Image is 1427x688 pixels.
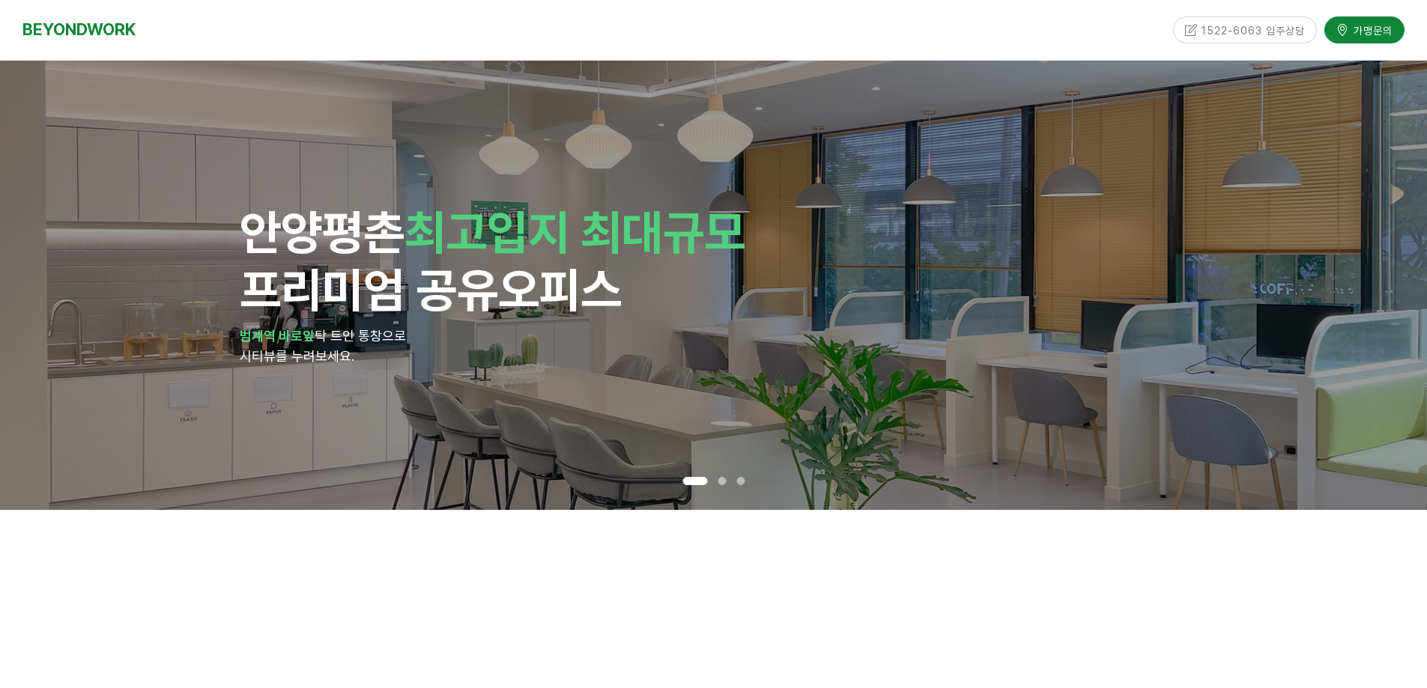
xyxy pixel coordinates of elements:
span: 탁 트인 통창으로 [315,328,406,344]
strong: 범계역 바로앞 [240,328,315,344]
span: 평촌 [322,204,405,261]
span: 최고입지 최대규모 [405,204,745,261]
span: 가맹문의 [1349,22,1393,37]
a: 가맹문의 [1324,16,1405,43]
span: 시티뷰를 누려보세요. [240,348,354,364]
span: 안양 프리미엄 공유오피스 [240,204,745,318]
a: BEYONDWORK [22,16,136,43]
